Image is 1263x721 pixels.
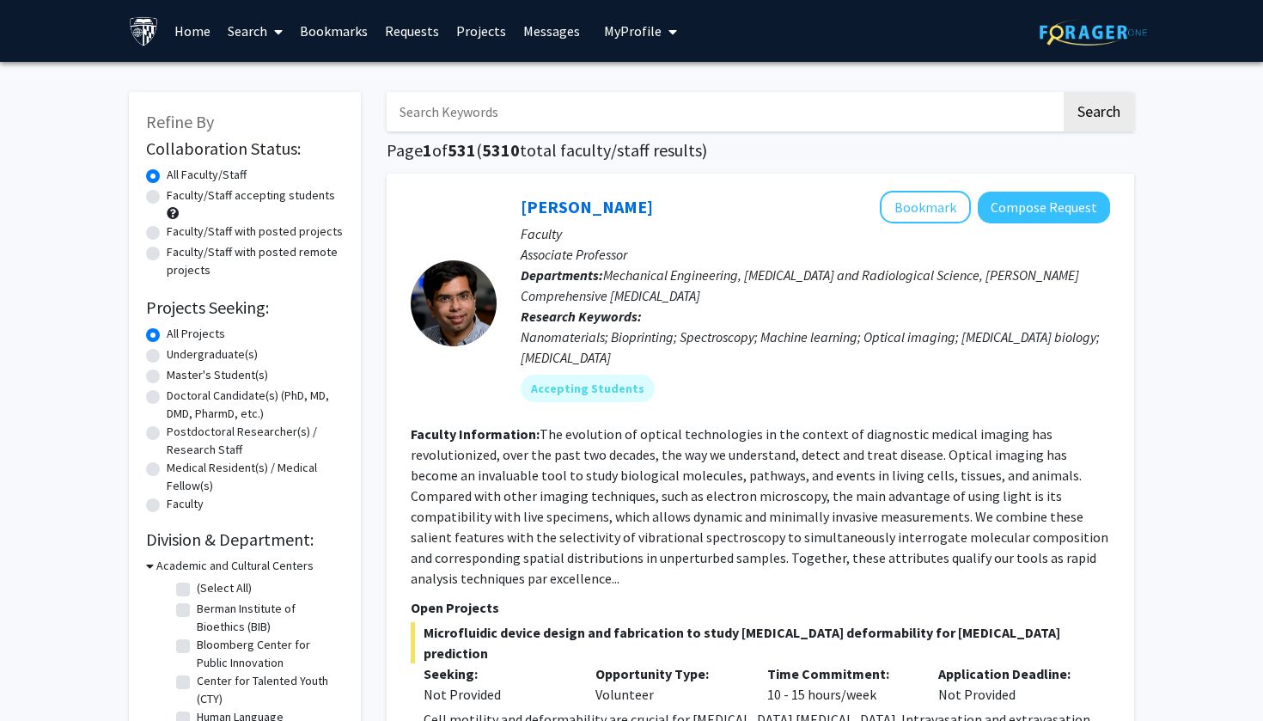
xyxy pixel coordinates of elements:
[448,139,476,161] span: 531
[521,244,1110,265] p: Associate Professor
[129,16,159,46] img: Johns Hopkins University Logo
[482,139,520,161] span: 5310
[521,223,1110,244] p: Faculty
[166,1,219,61] a: Home
[521,266,603,284] b: Departments:
[424,684,570,705] div: Not Provided
[146,529,344,550] h2: Division & Department:
[167,325,225,343] label: All Projects
[767,663,913,684] p: Time Commitment:
[13,644,73,708] iframe: Chat
[167,387,344,423] label: Doctoral Candidate(s) (PhD, MD, DMD, PharmD, etc.)
[167,423,344,459] label: Postdoctoral Researcher(s) / Research Staff
[978,192,1110,223] button: Compose Request to Ishan Barman
[167,459,344,495] label: Medical Resident(s) / Medical Fellow(s)
[521,308,642,325] b: Research Keywords:
[197,672,339,708] label: Center for Talented Youth (CTY)
[376,1,448,61] a: Requests
[604,22,662,40] span: My Profile
[167,223,343,241] label: Faculty/Staff with posted projects
[291,1,376,61] a: Bookmarks
[167,366,268,384] label: Master's Student(s)
[583,663,754,705] div: Volunteer
[521,196,653,217] a: [PERSON_NAME]
[1040,19,1147,46] img: ForagerOne Logo
[167,495,204,513] label: Faculty
[521,375,655,402] mat-chip: Accepting Students
[197,600,339,636] label: Berman Institute of Bioethics (BIB)
[197,636,339,672] label: Bloomberg Center for Public Innovation
[387,92,1061,131] input: Search Keywords
[167,345,258,364] label: Undergraduate(s)
[938,663,1084,684] p: Application Deadline:
[595,663,741,684] p: Opportunity Type:
[521,266,1079,304] span: Mechanical Engineering, [MEDICAL_DATA] and Radiological Science, [PERSON_NAME] Comprehensive [MED...
[219,1,291,61] a: Search
[880,191,971,223] button: Add Ishan Barman to Bookmarks
[411,622,1110,663] span: Microfluidic device design and fabrication to study [MEDICAL_DATA] deformability for [MEDICAL_DAT...
[1064,92,1134,131] button: Search
[146,138,344,159] h2: Collaboration Status:
[423,139,432,161] span: 1
[411,597,1110,618] p: Open Projects
[387,140,1134,161] h1: Page of ( total faculty/staff results)
[515,1,589,61] a: Messages
[197,579,252,597] label: (Select All)
[411,425,1108,587] fg-read-more: The evolution of optical technologies in the context of diagnostic medical imaging has revolution...
[925,663,1097,705] div: Not Provided
[424,663,570,684] p: Seeking:
[167,243,344,279] label: Faculty/Staff with posted remote projects
[521,327,1110,368] div: Nanomaterials; Bioprinting; Spectroscopy; Machine learning; Optical imaging; [MEDICAL_DATA] biolo...
[754,663,926,705] div: 10 - 15 hours/week
[156,557,314,575] h3: Academic and Cultural Centers
[146,111,214,132] span: Refine By
[167,166,247,184] label: All Faculty/Staff
[411,425,540,443] b: Faculty Information:
[167,186,335,205] label: Faculty/Staff accepting students
[146,297,344,318] h2: Projects Seeking:
[448,1,515,61] a: Projects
